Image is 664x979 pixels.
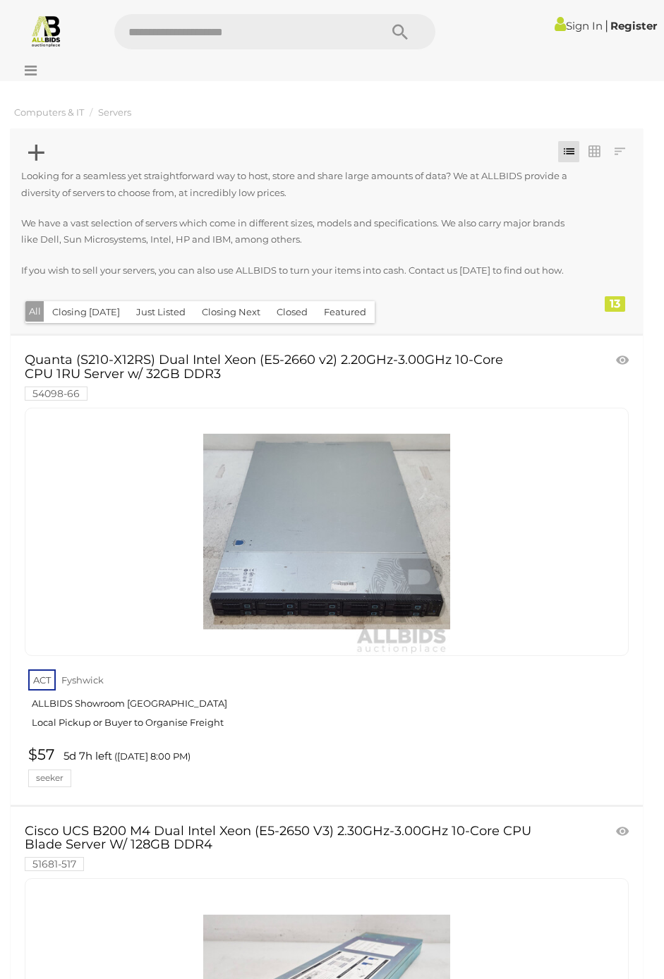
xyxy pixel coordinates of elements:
a: Quanta (S210-X12RS) Dual Intel Xeon (E5-2660 v2) 2.20GHz-3.00GHz 10-Core CPU 1RU Server w/ 32GB DDR3 [25,408,629,656]
a: Computers & IT [14,107,84,118]
a: Cisco UCS B200 M4 Dual Intel Xeon (E5-2650 V3) 2.30GHz-3.00GHz 10-Core CPU Blade Server W/ 128GB ... [25,825,531,870]
button: Just Listed [128,301,194,323]
p: If you wish to sell your servers, you can also use ALLBIDS to turn your items into cash. Contact ... [21,262,571,279]
a: Quanta (S210-X12RS) Dual Intel Xeon (E5-2660 v2) 2.20GHz-3.00GHz 10-Core CPU 1RU Server w/ 32GB D... [25,353,531,399]
img: Quanta (S210-X12RS) Dual Intel Xeon (E5-2660 v2) 2.20GHz-3.00GHz 10-Core CPU 1RU Server w/ 32GB DDR3 [203,408,450,655]
button: Closing [DATE] [44,301,128,323]
button: Closed [268,301,316,323]
a: Sign In [555,19,603,32]
button: Closing Next [193,301,269,323]
p: Looking for a seamless yet straightforward way to host, store and share large amounts of data? We... [21,168,571,201]
div: 13 [605,296,625,312]
p: We have a vast selection of servers which come in different sizes, models and specifications. We ... [21,215,571,248]
button: Featured [315,301,375,323]
span: | [605,18,608,33]
button: Search [365,14,435,49]
button: All [25,301,44,322]
a: Servers [98,107,131,118]
a: $57 5d 7h left ([DATE] 8:00 PM) seeker [25,746,632,787]
img: Allbids.com.au [30,14,63,47]
a: Register [610,19,657,32]
a: ACT Fyshwick ALLBIDS Showroom [GEOGRAPHIC_DATA] Local Pickup or Buyer to Organise Freight [28,667,629,739]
